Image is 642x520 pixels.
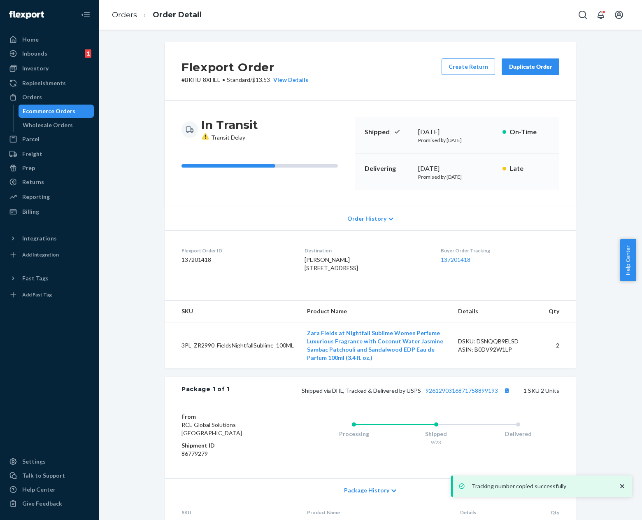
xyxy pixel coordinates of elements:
[85,49,91,58] div: 1
[22,234,57,243] div: Integrations
[5,161,94,175] a: Prep
[5,77,94,90] a: Replenishments
[509,63,552,71] div: Duplicate Order
[22,193,50,201] div: Reporting
[5,205,94,218] a: Billing
[181,450,280,458] dd: 86779279
[5,147,94,161] a: Freight
[181,385,230,396] div: Package 1 of 1
[112,10,137,19] a: Orders
[542,322,576,369] td: 2
[22,49,47,58] div: Inbounds
[22,35,39,44] div: Home
[22,64,49,72] div: Inventory
[441,256,470,263] a: 137201418
[5,288,94,301] a: Add Fast Tag
[5,133,94,146] a: Parcel
[426,387,498,394] a: 9261290316871758899193
[23,121,73,129] div: Wholesale Orders
[5,33,94,46] a: Home
[575,7,591,23] button: Open Search Box
[22,471,65,480] div: Talk to Support
[5,91,94,104] a: Orders
[22,457,46,466] div: Settings
[300,301,451,322] th: Product Name
[590,495,634,516] iframe: Opens a widget where you can chat to one of our agents
[9,11,44,19] img: Flexport logo
[22,178,44,186] div: Returns
[5,62,94,75] a: Inventory
[165,322,300,369] td: 3PL_ZR2990_FieldsNightfallSublime_100ML
[305,247,427,254] dt: Destination
[270,76,308,84] button: View Details
[22,208,39,216] div: Billing
[458,345,535,354] div: ASIN: B0DV92W1LP
[395,430,477,438] div: Shipped
[153,10,202,19] a: Order Detail
[307,329,443,361] a: Zara Fields at Nightfall Sublime Women Perfume Luxurious Fragrance with Coconut Water Jasmine Sam...
[472,482,610,490] p: Tracking number copied successfully
[201,117,258,132] h3: In Transit
[5,455,94,468] a: Settings
[365,127,412,137] p: Shipped
[22,274,49,282] div: Fast Tags
[477,430,559,438] div: Delivered
[442,58,495,75] button: Create Return
[22,251,59,258] div: Add Integration
[22,485,56,494] div: Help Center
[620,239,636,281] button: Help Center
[418,173,496,180] p: Promised by [DATE]
[451,301,542,322] th: Details
[5,47,94,60] a: Inbounds1
[19,105,94,118] a: Ecommerce Orders
[542,301,576,322] th: Qty
[509,127,549,137] p: On-Time
[611,7,627,23] button: Open account menu
[22,93,42,101] div: Orders
[5,175,94,189] a: Returns
[22,150,42,158] div: Freight
[23,107,75,115] div: Ecommerce Orders
[5,483,94,496] a: Help Center
[418,137,496,144] p: Promised by [DATE]
[181,421,242,436] span: RCE Global Solutions [GEOGRAPHIC_DATA]
[201,134,245,141] span: Transit Delay
[365,164,412,173] p: Delivering
[5,190,94,203] a: Reporting
[22,291,52,298] div: Add Fast Tag
[5,232,94,245] button: Integrations
[181,256,291,264] dd: 137201418
[105,3,208,27] ol: breadcrumbs
[22,164,35,172] div: Prep
[347,215,386,223] span: Order History
[418,127,496,137] div: [DATE]
[22,79,66,87] div: Replenishments
[502,58,559,75] button: Duplicate Order
[181,76,308,84] p: # BKHU-8XHEE / $13.53
[618,482,626,490] svg: close toast
[509,164,549,173] p: Late
[5,497,94,510] button: Give Feedback
[313,430,395,438] div: Processing
[302,387,512,394] span: Shipped via DHL, Tracked & Delivered by USPS
[5,248,94,261] a: Add Integration
[181,58,308,76] h2: Flexport Order
[5,469,94,482] button: Talk to Support
[458,337,535,345] div: DSKU: DSNQQB9ELSD
[593,7,609,23] button: Open notifications
[77,7,94,23] button: Close Navigation
[165,301,300,322] th: SKU
[5,272,94,285] button: Fast Tags
[227,76,250,83] span: Standard
[22,499,62,508] div: Give Feedback
[222,76,225,83] span: •
[441,247,559,254] dt: Buyer Order Tracking
[22,135,40,143] div: Parcel
[19,119,94,132] a: Wholesale Orders
[230,385,559,396] div: 1 SKU 2 Units
[181,441,280,450] dt: Shipment ID
[418,164,496,173] div: [DATE]
[501,385,512,396] button: Copy tracking number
